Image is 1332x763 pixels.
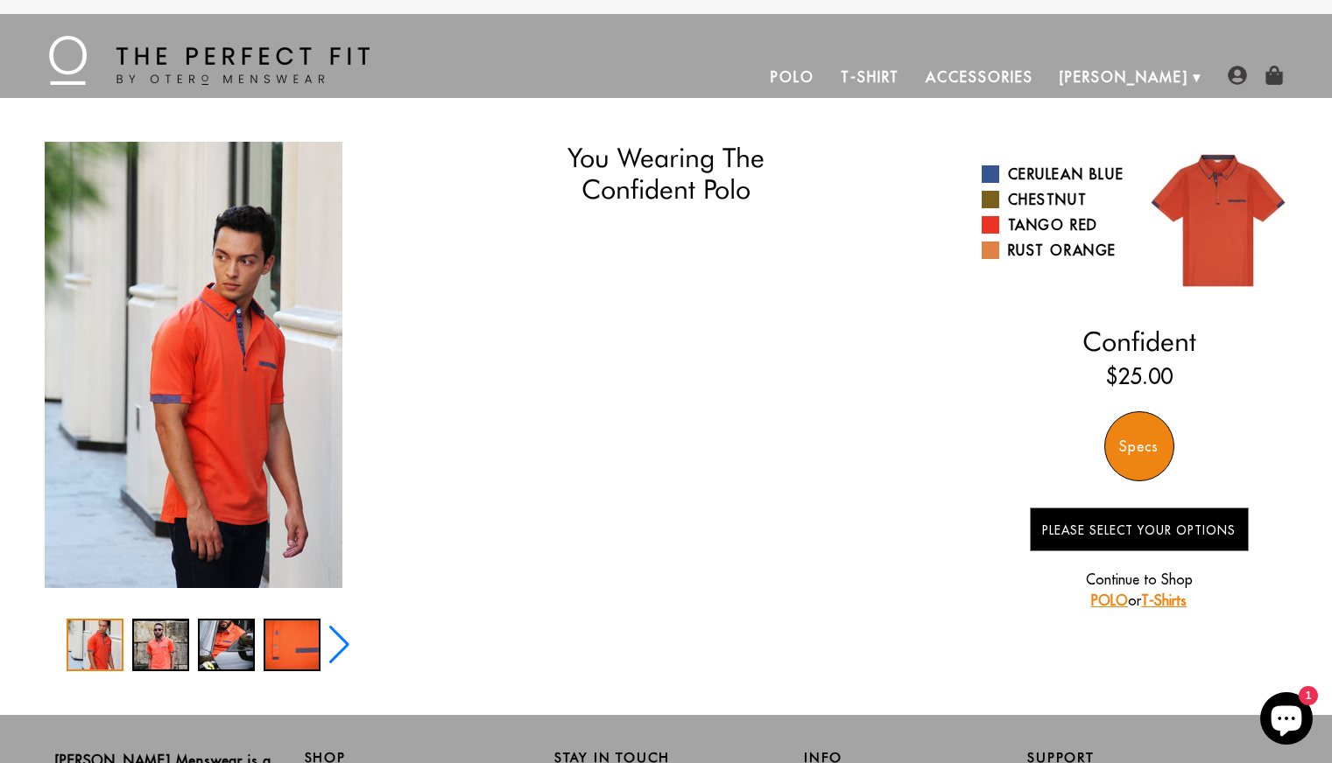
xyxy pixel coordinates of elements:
[1141,591,1187,609] a: T-Shirts
[758,56,828,98] a: Polo
[982,164,1126,185] a: Cerulean Blue
[132,619,189,671] div: 2 / 5
[913,56,1046,98] a: Accessories
[828,56,913,98] a: T-Shirt
[1042,522,1236,538] span: Please Select Your Options
[328,626,351,664] div: Next slide
[982,240,1126,261] a: Rust Orange
[1104,411,1174,481] div: Specs
[982,325,1297,357] h2: Confident
[1265,66,1284,85] img: shopping-bag-icon.png
[1091,591,1128,609] a: POLO
[458,142,874,206] h1: You Wearing The Confident Polo
[45,142,342,588] img: IMG_2273_copy_1024x1024_2x_27594f68-ba78-48dd-8412-f45b0664e511_340x.jpg
[1139,142,1297,299] img: 029.jpg
[49,36,370,85] img: The Perfect Fit - by Otero Menswear - Logo
[1255,692,1318,749] inbox-online-store-chat: Shopify online store chat
[264,619,321,671] div: 4 / 5
[982,214,1126,235] a: Tango Red
[1106,360,1173,392] ins: $25.00
[36,142,351,588] div: 1 / 5
[198,619,255,671] div: 3 / 5
[1228,66,1247,85] img: user-account-icon.png
[67,619,123,671] div: 1 / 5
[1030,507,1249,551] button: Please Select Your Options
[1030,569,1249,611] p: Continue to Shop or
[1047,56,1202,98] a: [PERSON_NAME]
[982,189,1126,210] a: Chestnut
